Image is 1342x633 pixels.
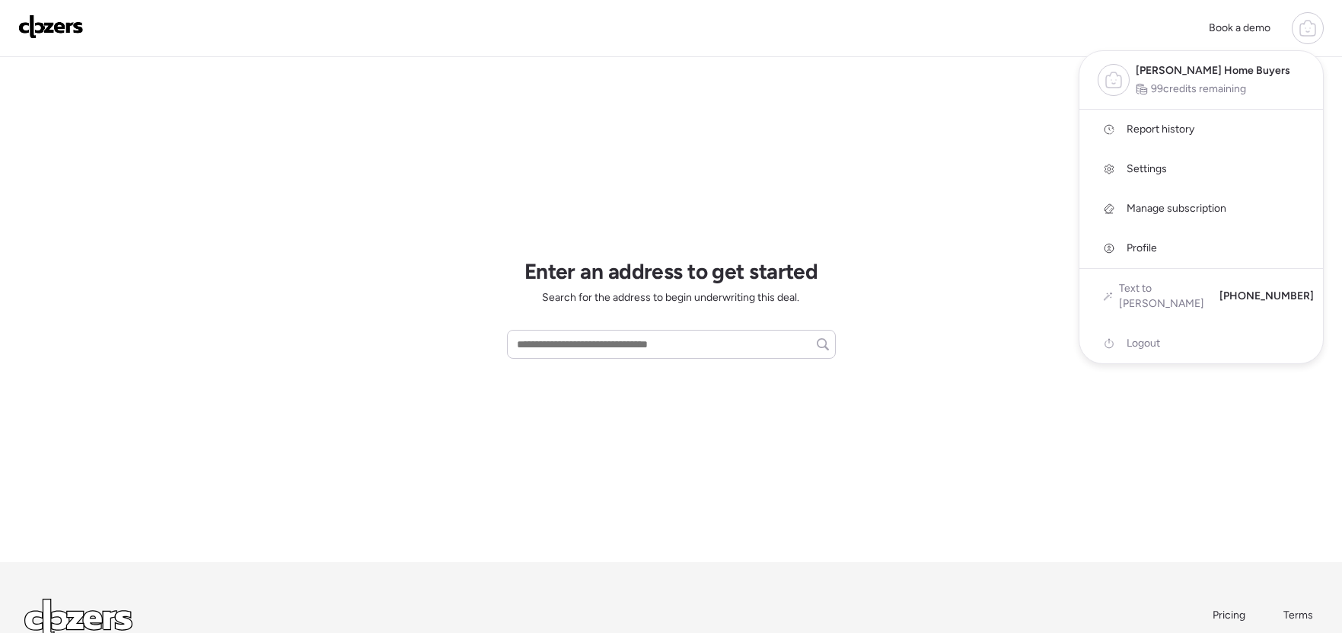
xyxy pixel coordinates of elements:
span: Profile [1127,241,1157,256]
a: Profile [1079,229,1323,268]
span: Pricing [1213,609,1245,622]
span: 99 credits remaining [1151,82,1246,97]
span: [PERSON_NAME] Home Buyers [1136,63,1290,78]
span: Logout [1127,336,1160,351]
a: Report history [1079,110,1323,149]
a: Pricing [1213,608,1247,623]
a: Settings [1079,149,1323,189]
span: Terms [1283,609,1313,622]
span: Report history [1127,122,1194,137]
a: Terms [1283,608,1318,623]
img: Logo [18,14,84,39]
span: Manage subscription [1127,201,1226,216]
span: Text to [PERSON_NAME] [1119,281,1207,312]
a: Text to [PERSON_NAME] [1104,281,1207,312]
span: [PHONE_NUMBER] [1219,289,1314,304]
span: Settings [1127,161,1167,177]
span: Book a demo [1209,21,1270,34]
